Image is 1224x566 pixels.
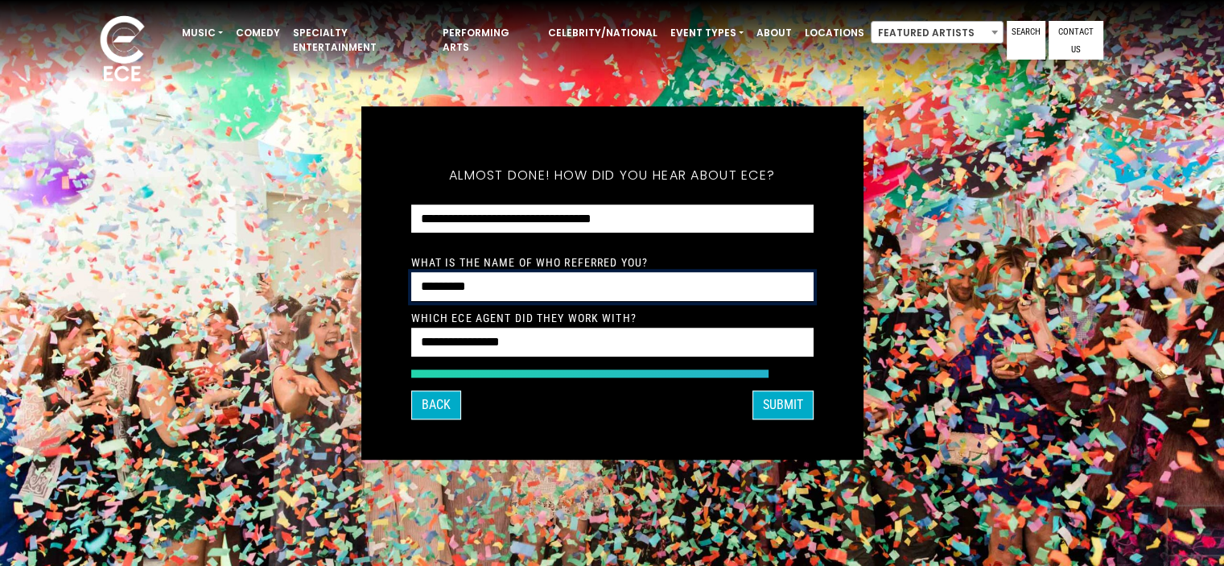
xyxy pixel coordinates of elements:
[411,390,461,419] button: Back
[1049,21,1103,60] a: Contact Us
[871,21,1004,43] span: Featured Artists
[750,19,798,47] a: About
[1007,21,1045,60] a: Search
[411,312,637,326] label: Which ECE Agent Did They Work With?
[798,19,871,47] a: Locations
[411,205,814,234] select: How did you hear about ECE
[542,19,664,47] a: Celebrity/National
[286,19,436,61] a: Specialty Entertainment
[664,19,750,47] a: Event Types
[411,147,814,205] h5: Almost done! How did you hear about ECE?
[82,11,163,89] img: ece_new_logo_whitev2-1.png
[436,19,542,61] a: Performing Arts
[872,22,1003,44] span: Featured Artists
[411,256,648,271] label: What is the Name of Who Referred You?
[752,390,814,419] button: SUBMIT
[229,19,286,47] a: Comedy
[175,19,229,47] a: Music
